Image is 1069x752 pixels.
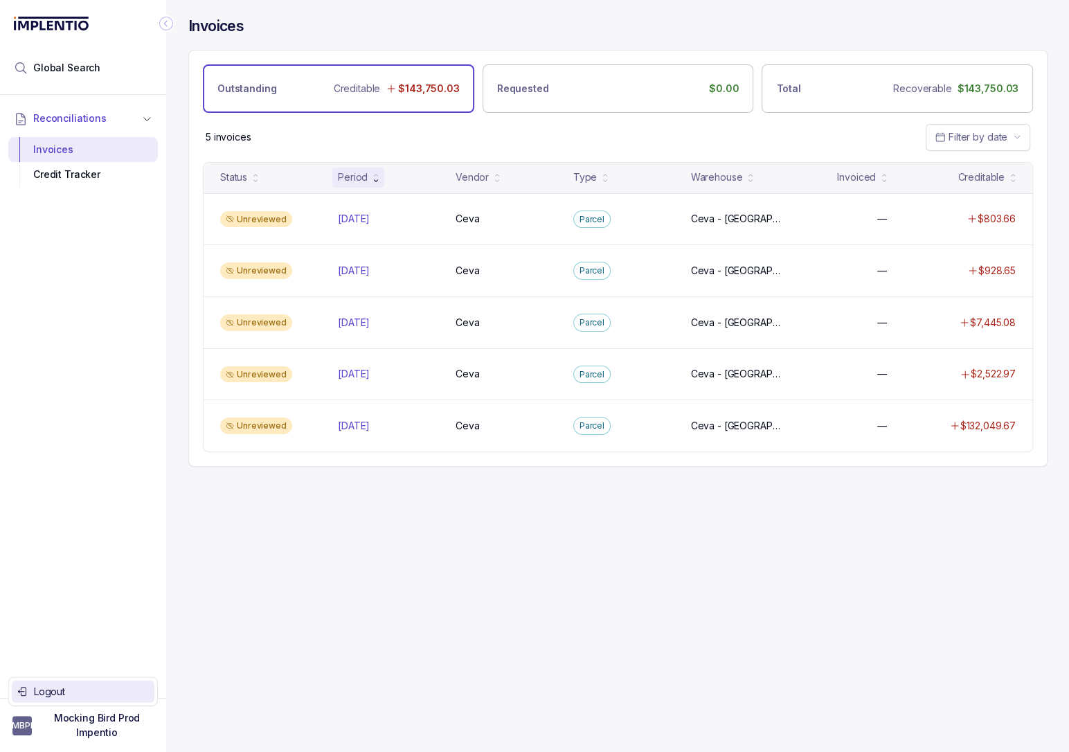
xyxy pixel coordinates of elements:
p: $0.00 [709,82,739,96]
p: Requested [497,82,549,96]
p: Ceva [456,212,479,226]
span: Global Search [33,61,100,75]
p: Logout [34,685,149,699]
p: — [877,419,887,433]
p: [DATE] [338,367,370,381]
div: Status [220,170,247,184]
p: $7,445.08 [970,316,1016,330]
div: Unreviewed [220,211,292,228]
p: Parcel [580,368,604,382]
p: Parcel [580,316,604,330]
button: User initialsMocking Bird Prod Impentio [12,711,154,740]
p: [DATE] [338,212,370,226]
span: Filter by date [949,131,1007,143]
div: Unreviewed [220,262,292,279]
search: Date Range Picker [935,130,1007,144]
p: Ceva - [GEOGRAPHIC_DATA] [GEOGRAPHIC_DATA], [GEOGRAPHIC_DATA] - [GEOGRAPHIC_DATA] [690,419,780,433]
p: Ceva - [GEOGRAPHIC_DATA] [GEOGRAPHIC_DATA], [GEOGRAPHIC_DATA] - [GEOGRAPHIC_DATA] [690,264,780,278]
p: Ceva [456,316,479,330]
div: Reconciliations [8,134,158,190]
button: Reconciliations [8,103,158,134]
p: $803.66 [978,212,1016,226]
p: — [877,264,887,278]
div: Vendor [456,170,489,184]
p: Ceva - [GEOGRAPHIC_DATA] [GEOGRAPHIC_DATA], [GEOGRAPHIC_DATA] - [GEOGRAPHIC_DATA] [690,212,780,226]
div: Type [573,170,597,184]
p: [DATE] [338,419,370,433]
div: Unreviewed [220,314,292,331]
p: Ceva - [GEOGRAPHIC_DATA] [GEOGRAPHIC_DATA], [GEOGRAPHIC_DATA] - [GEOGRAPHIC_DATA] [690,367,780,381]
p: $132,049.67 [960,419,1016,433]
p: Ceva - [GEOGRAPHIC_DATA] [GEOGRAPHIC_DATA], [GEOGRAPHIC_DATA] - [GEOGRAPHIC_DATA] [690,316,780,330]
p: Outstanding [217,82,276,96]
p: — [877,212,887,226]
p: Parcel [580,419,604,433]
p: Ceva [456,264,479,278]
div: Period [338,170,368,184]
p: $928.65 [978,264,1016,278]
div: Warehouse [690,170,742,184]
p: 5 invoices [206,130,251,144]
p: $143,750.03 [958,82,1018,96]
p: — [877,316,887,330]
p: Creditable [334,82,381,96]
p: Total [776,82,800,96]
div: Invoiced [837,170,876,184]
div: Invoices [19,137,147,162]
h4: Invoices [188,17,244,36]
p: $2,522.97 [971,367,1016,381]
p: Recoverable [893,82,951,96]
div: Creditable [958,170,1005,184]
p: Parcel [580,213,604,226]
p: Mocking Bird Prod Impentio [40,711,154,740]
p: [DATE] [338,316,370,330]
p: — [877,367,887,381]
div: Collapse Icon [158,15,174,32]
div: Remaining page entries [206,130,251,144]
span: Reconciliations [33,111,107,125]
p: Ceva [456,419,479,433]
div: Unreviewed [220,418,292,434]
p: [DATE] [338,264,370,278]
p: $143,750.03 [398,82,459,96]
span: User initials [12,716,32,735]
p: Ceva [456,367,479,381]
div: Credit Tracker [19,162,147,187]
button: Date Range Picker [926,124,1030,150]
p: Parcel [580,264,604,278]
div: Unreviewed [220,366,292,383]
